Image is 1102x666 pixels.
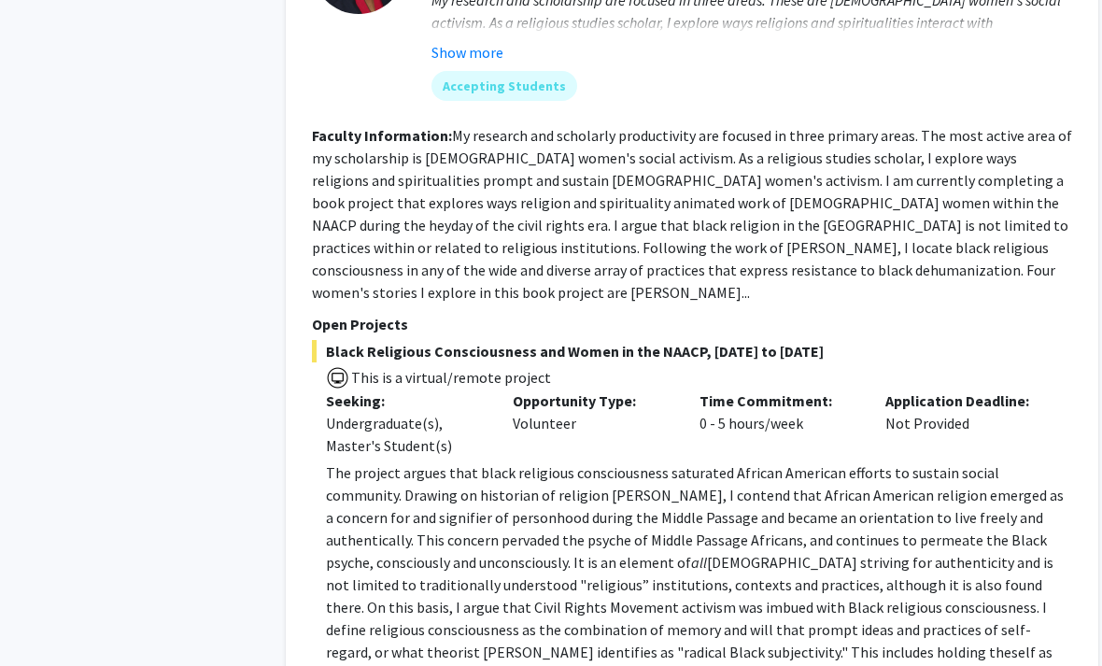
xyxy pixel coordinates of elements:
div: Volunteer [499,390,685,457]
p: Time Commitment: [699,390,858,412]
p: Open Projects [312,313,1072,335]
b: Faculty Information: [312,126,452,145]
fg-read-more: My research and scholarly productivity are focused in three primary areas. The most active area o... [312,126,1072,302]
p: Opportunity Type: [513,390,671,412]
div: Not Provided [871,390,1058,457]
span: This is a virtual/remote project [349,368,551,387]
span: Black Religious Consciousness and Women in the NAACP, [DATE] to [DATE] [312,340,1072,362]
p: Seeking: [326,390,485,412]
div: Undergraduate(s), Master's Student(s) [326,412,485,457]
mat-chip: Accepting Students [431,71,577,101]
div: 0 - 5 hours/week [685,390,872,457]
button: Show more [431,41,503,64]
iframe: Chat [14,582,79,652]
p: Application Deadline: [885,390,1044,412]
em: all [691,553,707,572]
